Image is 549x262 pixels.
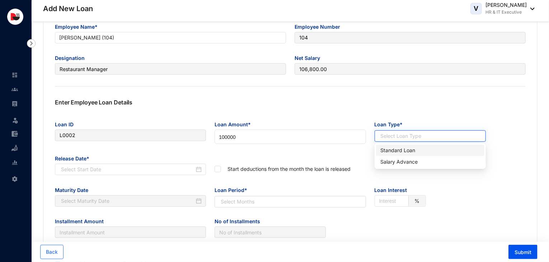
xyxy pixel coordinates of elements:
img: report-unselected.e6a6b4230fc7da01f883.svg [11,159,18,166]
div: Salary Advance [380,158,480,166]
span: Submit [515,249,531,256]
input: Designation [55,63,286,75]
button: Submit [508,245,538,259]
input: Installment Amount [55,226,206,238]
img: people-unselected.118708e94b43a90eceab.svg [11,86,18,93]
span: No of Installments [215,215,326,227]
li: Expenses [6,127,23,141]
span: Designation [55,52,286,64]
input: Select Start Date [61,165,194,173]
img: expense-unselected.2edcf0507c847f3e9e96.svg [11,131,18,137]
span: Loan Period* [215,184,366,195]
span: Employee Number [295,20,526,32]
li: Reports [6,155,23,170]
input: Net Salary [295,63,526,75]
img: settings-unselected.1febfda315e6e19643a1.svg [11,176,18,182]
button: Back [40,245,64,259]
p: HR & IT Executive [485,9,527,16]
img: leave-unselected.2934df6273408c3f84d9.svg [11,117,19,124]
span: V [474,5,479,12]
div: Salary Advance [376,156,484,168]
span: Pradeep Chandraraj (104) [59,32,282,43]
div: % [408,196,426,206]
div: Standard Loan [376,145,484,156]
li: Contacts [6,82,23,97]
p: Add New Loan [43,4,93,14]
div: Standard Loan [380,146,480,154]
span: Net Salary [295,52,526,64]
img: home-unselected.a29eae3204392db15eaf.svg [11,72,18,78]
span: Loan Interest [375,184,426,195]
img: payroll-unselected.b590312f920e76f0c668.svg [11,100,18,107]
li: Loan [6,141,23,155]
span: Release Date* [55,153,206,164]
p: Enter Employee Loan Details [55,98,526,118]
input: Enter Loan Amount [215,130,365,144]
span: Loan Amount* [215,118,251,130]
input: Employee Number [295,32,526,43]
img: logo [7,9,23,25]
input: No of Installments [215,226,326,238]
input: Loan ID [55,130,206,141]
img: nav-icon-right.af6afadce00d159da59955279c43614e.svg [27,39,36,48]
span: Back [46,248,58,256]
li: Home [6,68,23,82]
span: Loan Type* [375,118,403,130]
p: [PERSON_NAME] [485,1,527,9]
p: Start deductions from the month the loan is released [227,165,351,183]
span: Employee Name* [55,20,286,32]
span: Installment Amount [55,215,206,227]
img: dropdown-black.8e83cc76930a90b1a4fdb6d089b7bf3a.svg [527,8,535,10]
input: Select Maturity Date [61,197,194,205]
input: Interest [379,196,407,206]
li: Payroll [6,97,23,111]
img: loan-unselected.d74d20a04637f2d15ab5.svg [11,145,18,151]
span: Maturity Date [55,184,206,195]
span: Loan ID [55,118,206,130]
